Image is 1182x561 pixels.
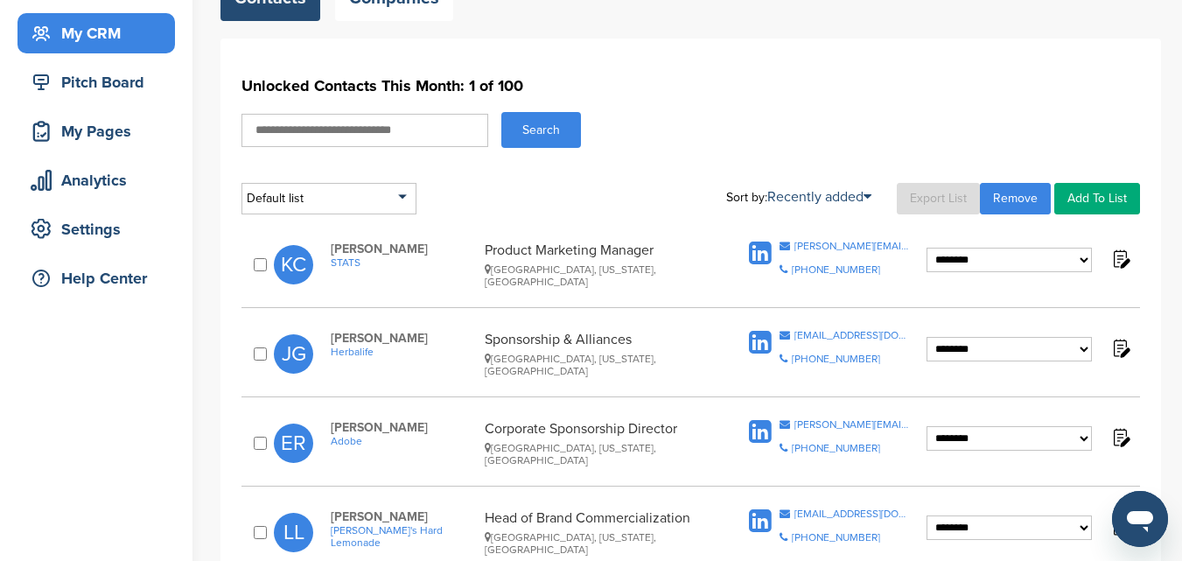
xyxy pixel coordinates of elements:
span: [PERSON_NAME] [331,242,476,256]
span: JG [274,334,313,374]
div: [PHONE_NUMBER] [792,354,880,364]
h1: Unlocked Contacts This Month: 1 of 100 [241,70,1140,102]
div: Head of Brand Commercialization [485,509,712,556]
div: [GEOGRAPHIC_DATA], [US_STATE], [GEOGRAPHIC_DATA] [485,442,712,466]
img: Notes [1109,515,1131,537]
span: ER [274,424,313,463]
div: Settings [26,214,175,245]
a: My CRM [17,13,175,53]
div: [GEOGRAPHIC_DATA], [US_STATE], [GEOGRAPHIC_DATA] [485,531,712,556]
a: [PERSON_NAME]'s Hard Lemonade [331,524,476,549]
div: Analytics [26,165,175,196]
div: Help Center [26,263,175,294]
span: [PERSON_NAME] [331,420,476,435]
a: Add To List [1054,183,1140,214]
div: My Pages [26,116,175,147]
span: [PERSON_NAME] [331,509,476,524]
div: Default list [241,183,416,214]
div: [PERSON_NAME][EMAIL_ADDRESS][DOMAIN_NAME] [794,419,911,430]
div: [PERSON_NAME][EMAIL_ADDRESS][PERSON_NAME][DOMAIN_NAME] [794,241,911,251]
img: Notes [1109,248,1131,270]
a: Help Center [17,258,175,298]
img: Notes [1109,426,1131,448]
span: KC [274,245,313,284]
a: My Pages [17,111,175,151]
div: [PHONE_NUMBER] [792,443,880,453]
a: Adobe [331,435,476,447]
span: LL [274,513,313,552]
a: STATS [331,256,476,269]
a: Remove [980,183,1051,214]
a: Pitch Board [17,62,175,102]
div: Sort by: [726,190,871,204]
a: Analytics [17,160,175,200]
div: [GEOGRAPHIC_DATA], [US_STATE], [GEOGRAPHIC_DATA] [485,353,712,377]
div: [EMAIL_ADDRESS][DOMAIN_NAME] [794,330,911,340]
img: Notes [1109,337,1131,359]
a: Herbalife [331,346,476,358]
div: [EMAIL_ADDRESS][DOMAIN_NAME] [794,508,911,519]
div: [PHONE_NUMBER] [792,264,880,275]
span: [PERSON_NAME] [331,331,476,346]
button: Search [501,112,581,148]
a: Export List [897,183,980,214]
div: Pitch Board [26,67,175,98]
div: [GEOGRAPHIC_DATA], [US_STATE], [GEOGRAPHIC_DATA] [485,263,712,288]
a: Settings [17,209,175,249]
div: My CRM [26,18,175,49]
a: Recently added [767,188,871,206]
div: [PHONE_NUMBER] [792,532,880,543]
div: Corporate Sponsorship Director [485,420,712,466]
div: Product Marketing Manager [485,242,712,288]
iframe: Button to launch messaging window [1112,491,1168,547]
div: Sponsorship & Alliances [485,331,712,377]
